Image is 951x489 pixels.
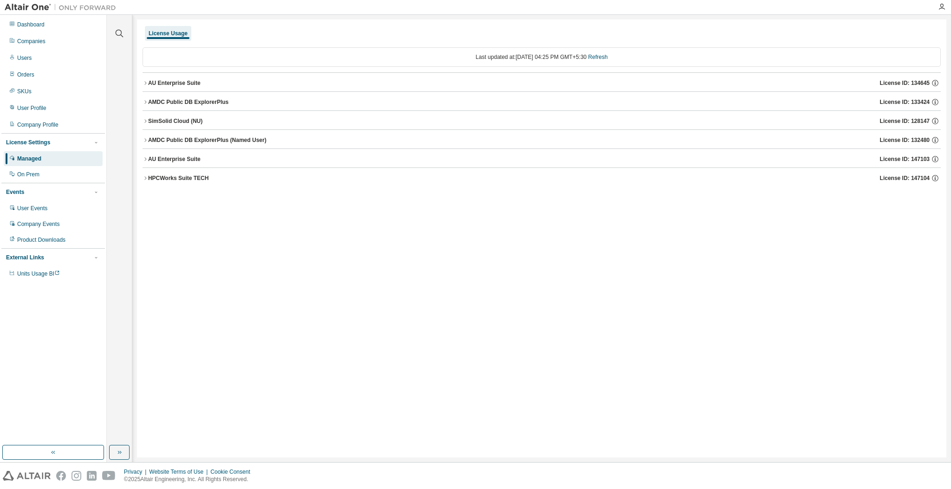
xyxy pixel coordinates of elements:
[17,71,34,78] div: Orders
[17,104,46,112] div: User Profile
[143,168,941,188] button: HPCWorks Suite TECHLicense ID: 147104
[17,54,32,62] div: Users
[143,92,941,112] button: AMDC Public DB ExplorerPlusLicense ID: 133424
[3,471,51,481] img: altair_logo.svg
[6,139,50,146] div: License Settings
[6,254,44,261] div: External Links
[102,471,116,481] img: youtube.svg
[880,136,930,144] span: License ID: 132480
[87,471,97,481] img: linkedin.svg
[17,88,32,95] div: SKUs
[124,476,256,483] p: © 2025 Altair Engineering, Inc. All Rights Reserved.
[17,236,65,244] div: Product Downloads
[56,471,66,481] img: facebook.svg
[148,117,202,125] div: SimSolid Cloud (NU)
[148,174,208,182] div: HPCWorks Suite TECH
[148,79,201,87] div: AU Enterprise Suite
[17,171,39,178] div: On Prem
[17,270,60,277] span: Units Usage BI
[880,117,930,125] span: License ID: 128147
[143,47,941,67] div: Last updated at: [DATE] 04:25 PM GMT+5:30
[17,121,59,129] div: Company Profile
[72,471,81,481] img: instagram.svg
[143,73,941,93] button: AU Enterprise SuiteLicense ID: 134645
[17,38,46,45] div: Companies
[148,155,201,163] div: AU Enterprise Suite
[17,21,45,28] div: Dashboard
[6,188,24,196] div: Events
[17,155,41,162] div: Managed
[17,205,47,212] div: User Events
[143,130,941,150] button: AMDC Public DB ExplorerPlus (Named User)License ID: 132480
[17,220,59,228] div: Company Events
[143,111,941,131] button: SimSolid Cloud (NU)License ID: 128147
[880,98,930,106] span: License ID: 133424
[143,149,941,169] button: AU Enterprise SuiteLicense ID: 147103
[149,30,188,37] div: License Usage
[149,468,210,476] div: Website Terms of Use
[124,468,149,476] div: Privacy
[880,174,930,182] span: License ID: 147104
[210,468,255,476] div: Cookie Consent
[148,98,228,106] div: AMDC Public DB ExplorerPlus
[880,155,930,163] span: License ID: 147103
[880,79,930,87] span: License ID: 134645
[5,3,121,12] img: Altair One
[588,54,608,60] a: Refresh
[148,136,267,144] div: AMDC Public DB ExplorerPlus (Named User)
